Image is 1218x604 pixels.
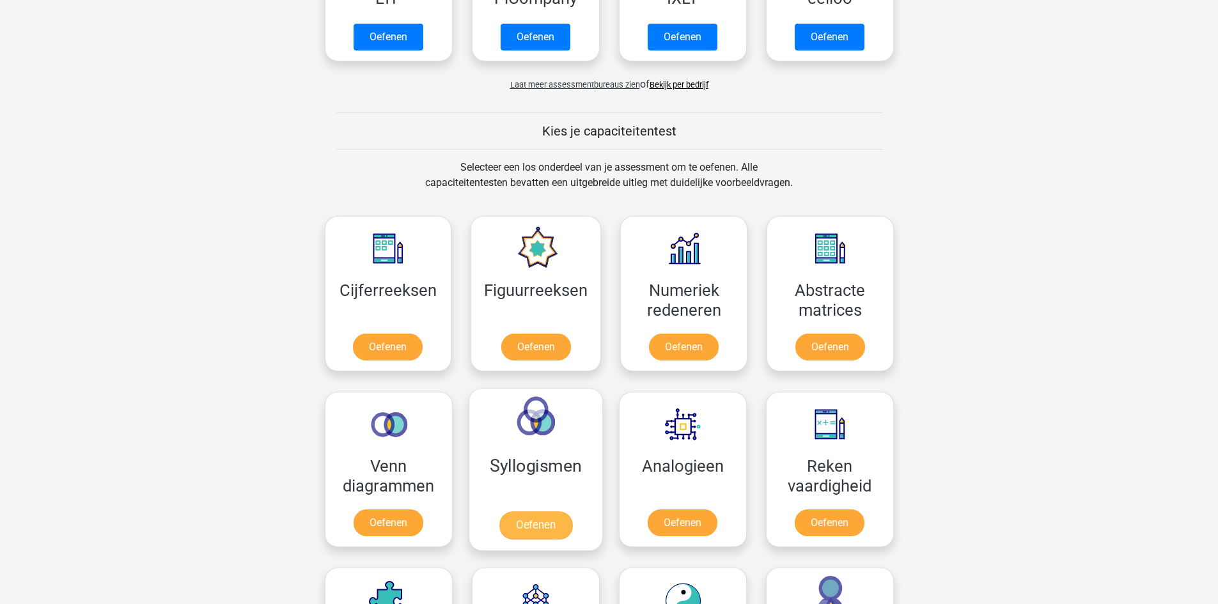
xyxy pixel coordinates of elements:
div: Selecteer een los onderdeel van je assessment om te oefenen. Alle capaciteitentesten bevatten een... [413,160,805,206]
a: Oefenen [501,334,571,360]
a: Oefenen [648,509,717,536]
a: Oefenen [354,509,423,536]
a: Oefenen [499,511,572,539]
a: Oefenen [648,24,717,50]
h5: Kies je capaciteitentest [336,123,882,139]
a: Oefenen [795,24,864,50]
a: Oefenen [354,24,423,50]
a: Oefenen [501,24,570,50]
a: Oefenen [649,334,719,360]
a: Oefenen [353,334,423,360]
a: Oefenen [795,334,865,360]
div: of [315,66,903,92]
span: Laat meer assessmentbureaus zien [510,80,640,89]
a: Bekijk per bedrijf [650,80,708,89]
a: Oefenen [795,509,864,536]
